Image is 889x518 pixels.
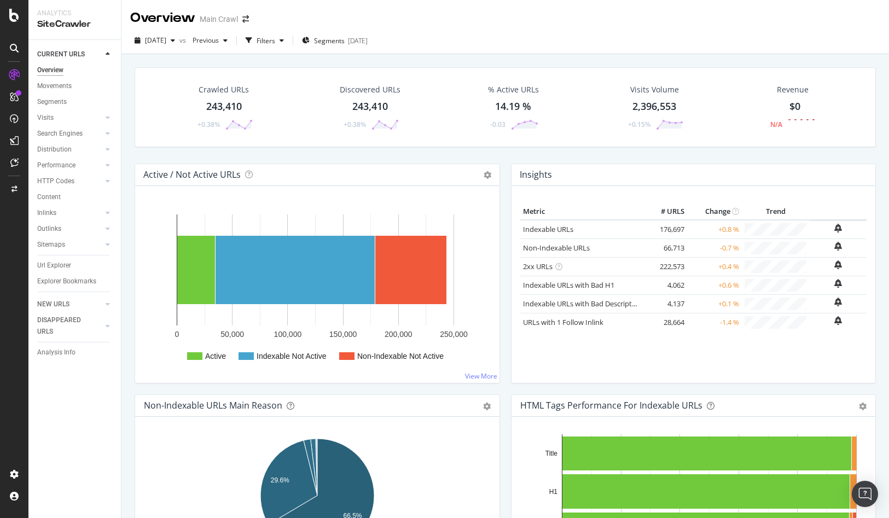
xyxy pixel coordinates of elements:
[37,128,102,139] a: Search Engines
[385,330,412,339] text: 200,000
[37,144,102,155] a: Distribution
[483,403,491,410] div: gear
[37,96,113,108] a: Segments
[687,220,742,239] td: +0.8 %
[687,276,742,294] td: +0.6 %
[37,96,67,108] div: Segments
[643,257,687,276] td: 222,573
[37,315,92,337] div: DISAPPEARED URLS
[37,49,102,60] a: CURRENT URLS
[37,176,74,187] div: HTTP Codes
[523,224,573,234] a: Indexable URLs
[144,400,282,411] div: Non-Indexable URLs Main Reason
[643,276,687,294] td: 4,062
[241,32,288,49] button: Filters
[197,120,220,129] div: +0.38%
[484,171,491,179] i: Options
[834,260,842,269] div: bell-plus
[523,317,603,327] a: URLs with 1 Follow Inlink
[37,112,102,124] a: Visits
[834,224,842,232] div: bell-plus
[490,120,505,129] div: -0.03
[143,167,241,182] h4: Active / Not Active URLs
[643,313,687,331] td: 28,664
[37,276,96,287] div: Explorer Bookmarks
[488,84,539,95] div: % Active URLs
[37,191,113,203] a: Content
[37,191,61,203] div: Content
[37,49,85,60] div: CURRENT URLS
[257,36,275,45] div: Filters
[495,100,531,114] div: 14.19 %
[742,203,809,220] th: Trend
[37,144,72,155] div: Distribution
[348,36,368,45] div: [DATE]
[520,203,644,220] th: Metric
[357,352,444,360] text: Non-Indexable Not Active
[37,9,112,18] div: Analytics
[344,120,366,129] div: +0.38%
[242,15,249,23] div: arrow-right-arrow-left
[37,223,61,235] div: Outlinks
[37,112,54,124] div: Visits
[340,84,400,95] div: Discovered URLs
[37,176,102,187] a: HTTP Codes
[37,276,113,287] a: Explorer Bookmarks
[523,261,553,271] a: 2xx URLs
[789,100,800,113] span: $0
[37,239,65,251] div: Sitemaps
[329,330,357,339] text: 150,000
[859,403,867,410] div: gear
[834,242,842,251] div: bell-plus
[687,257,742,276] td: +0.4 %
[523,243,590,253] a: Non-Indexable URLs
[37,207,102,219] a: Inlinks
[37,223,102,235] a: Outlinks
[37,347,113,358] a: Analysis Info
[188,36,219,45] span: Previous
[37,80,72,92] div: Movements
[200,14,238,25] div: Main Crawl
[37,315,102,337] a: DISAPPEARED URLS
[643,294,687,313] td: 4,137
[440,330,468,339] text: 250,000
[175,330,179,339] text: 0
[205,352,226,360] text: Active
[37,160,102,171] a: Performance
[130,9,195,27] div: Overview
[298,32,372,49] button: Segments[DATE]
[770,120,782,129] div: N/A
[199,84,249,95] div: Crawled URLs
[257,352,327,360] text: Indexable Not Active
[545,450,557,457] text: Title
[37,128,83,139] div: Search Engines
[834,279,842,288] div: bell-plus
[37,80,113,92] a: Movements
[687,238,742,257] td: -0.7 %
[220,330,244,339] text: 50,000
[465,371,497,381] a: View More
[687,313,742,331] td: -1.4 %
[352,100,388,114] div: 243,410
[145,36,166,45] span: 2025 Aug. 19th
[144,203,491,374] svg: A chart.
[523,299,642,309] a: Indexable URLs with Bad Description
[549,488,557,496] text: H1
[632,100,676,114] div: 2,396,553
[852,481,878,507] div: Open Intercom Messenger
[37,160,75,171] div: Performance
[206,100,242,114] div: 243,410
[37,299,102,310] a: NEW URLS
[37,18,112,31] div: SiteCrawler
[37,65,113,76] a: Overview
[37,65,63,76] div: Overview
[630,84,679,95] div: Visits Volume
[687,294,742,313] td: +0.1 %
[520,167,552,182] h4: Insights
[188,32,232,49] button: Previous
[37,239,102,251] a: Sitemaps
[777,84,809,95] span: Revenue
[523,280,614,290] a: Indexable URLs with Bad H1
[834,316,842,325] div: bell-plus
